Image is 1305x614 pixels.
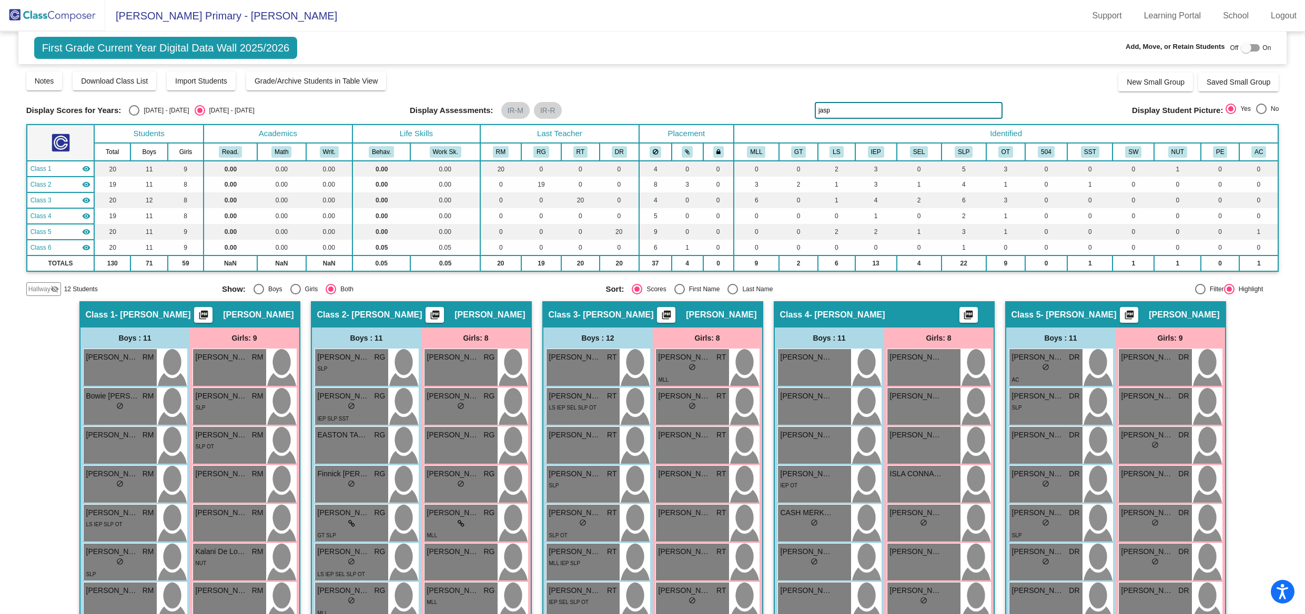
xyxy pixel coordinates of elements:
[561,177,599,192] td: 0
[501,102,530,119] mat-chip: IR-M
[1201,143,1239,161] th: Parental Engagement
[1154,208,1201,224] td: 0
[942,208,986,224] td: 2
[320,146,339,158] button: Writ.
[480,192,521,208] td: 0
[672,255,703,271] td: 4
[1168,146,1187,158] button: NUT
[855,161,897,177] td: 3
[426,307,444,323] button: Print Students Details
[27,208,95,224] td: No teacher - Sam Watson
[959,307,978,323] button: Print Students Details
[521,192,562,208] td: 0
[521,224,562,240] td: 0
[868,146,884,158] button: IEP
[534,102,562,119] mat-chip: IR-R
[818,143,855,161] th: Life Skills
[639,224,672,240] td: 9
[1084,7,1130,24] a: Support
[734,208,779,224] td: 0
[639,143,672,161] th: Keep away students
[897,224,942,240] td: 1
[672,143,703,161] th: Keep with students
[703,177,734,192] td: 0
[271,146,291,158] button: Math
[167,71,236,90] button: Import Students
[1213,146,1228,158] button: PE
[257,255,306,271] td: NaN
[942,143,986,161] th: Speech IEP
[521,161,562,177] td: 0
[1154,192,1201,208] td: 0
[818,224,855,240] td: 2
[480,177,521,192] td: 0
[429,310,441,324] mat-icon: picture_as_pdf
[26,106,122,115] span: Display Scores for Years:
[306,240,352,255] td: 0.00
[73,71,156,90] button: Download Class List
[600,240,639,255] td: 0
[897,208,942,224] td: 0
[94,255,130,271] td: 130
[955,146,973,158] button: SLP
[818,240,855,255] td: 0
[1136,7,1210,24] a: Learning Portal
[1236,104,1251,114] div: Yes
[986,177,1025,192] td: 1
[657,307,675,323] button: Print Students Details
[818,255,855,271] td: 6
[1067,177,1112,192] td: 1
[1251,146,1266,158] button: AC
[703,224,734,240] td: 0
[612,146,627,158] button: DR
[480,161,521,177] td: 20
[168,208,203,224] td: 8
[257,240,306,255] td: 0.00
[855,240,897,255] td: 0
[1067,143,1112,161] th: SST Referral
[352,208,410,224] td: 0.00
[1112,224,1154,240] td: 0
[672,161,703,177] td: 0
[410,224,480,240] td: 0.00
[81,77,148,85] span: Download Class List
[82,165,90,173] mat-icon: visibility
[986,161,1025,177] td: 3
[672,208,703,224] td: 0
[734,240,779,255] td: 0
[82,228,90,236] mat-icon: visibility
[942,192,986,208] td: 6
[94,224,130,240] td: 20
[410,106,493,115] span: Display Assessments:
[1239,240,1278,255] td: 0
[204,224,257,240] td: 0.00
[410,177,480,192] td: 0.00
[31,180,52,189] span: Class 2
[27,177,95,192] td: Rayna Gibson - Rayna Gibson
[672,224,703,240] td: 0
[998,146,1013,158] button: OT
[1125,146,1141,158] button: SW
[352,255,410,271] td: 0.05
[94,240,130,255] td: 20
[369,146,394,158] button: Behav.
[703,255,734,271] td: 0
[703,208,734,224] td: 0
[194,307,213,323] button: Print Students Details
[204,177,257,192] td: 0.00
[168,143,203,161] th: Girls
[410,255,480,271] td: 0.05
[1239,192,1278,208] td: 0
[1198,73,1279,91] button: Saved Small Group
[734,125,1279,143] th: Identified
[306,177,352,192] td: 0.00
[986,192,1025,208] td: 3
[27,161,95,177] td: Ricki Moynihan-Downs - Moynihan-Downs
[600,192,639,208] td: 0
[129,105,254,116] mat-radio-group: Select an option
[1112,208,1154,224] td: 0
[1215,7,1257,24] a: School
[986,224,1025,240] td: 1
[480,208,521,224] td: 0
[257,161,306,177] td: 0.00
